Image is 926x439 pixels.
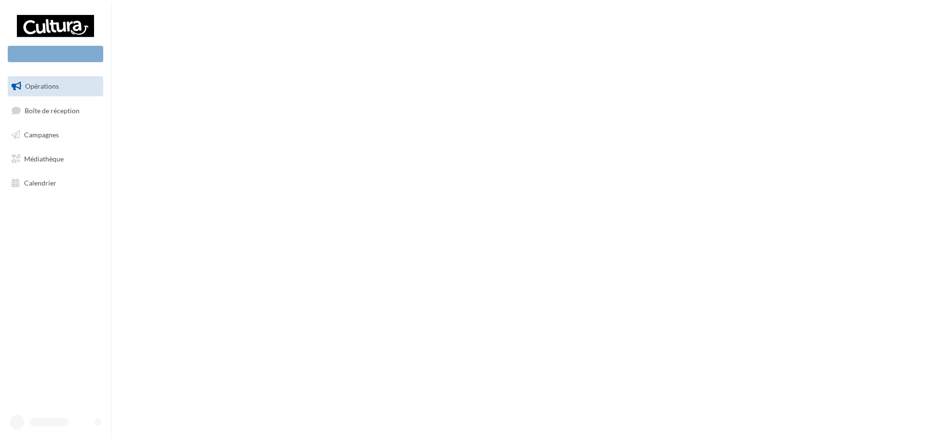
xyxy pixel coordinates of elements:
a: Campagnes [6,125,105,145]
a: Médiathèque [6,149,105,169]
span: Campagnes [24,131,59,139]
span: Calendrier [24,178,56,186]
a: Boîte de réception [6,100,105,121]
span: Opérations [25,82,59,90]
span: Boîte de réception [25,106,80,114]
a: Opérations [6,76,105,96]
span: Médiathèque [24,155,64,163]
div: Nouvelle campagne [8,46,103,62]
a: Calendrier [6,173,105,193]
